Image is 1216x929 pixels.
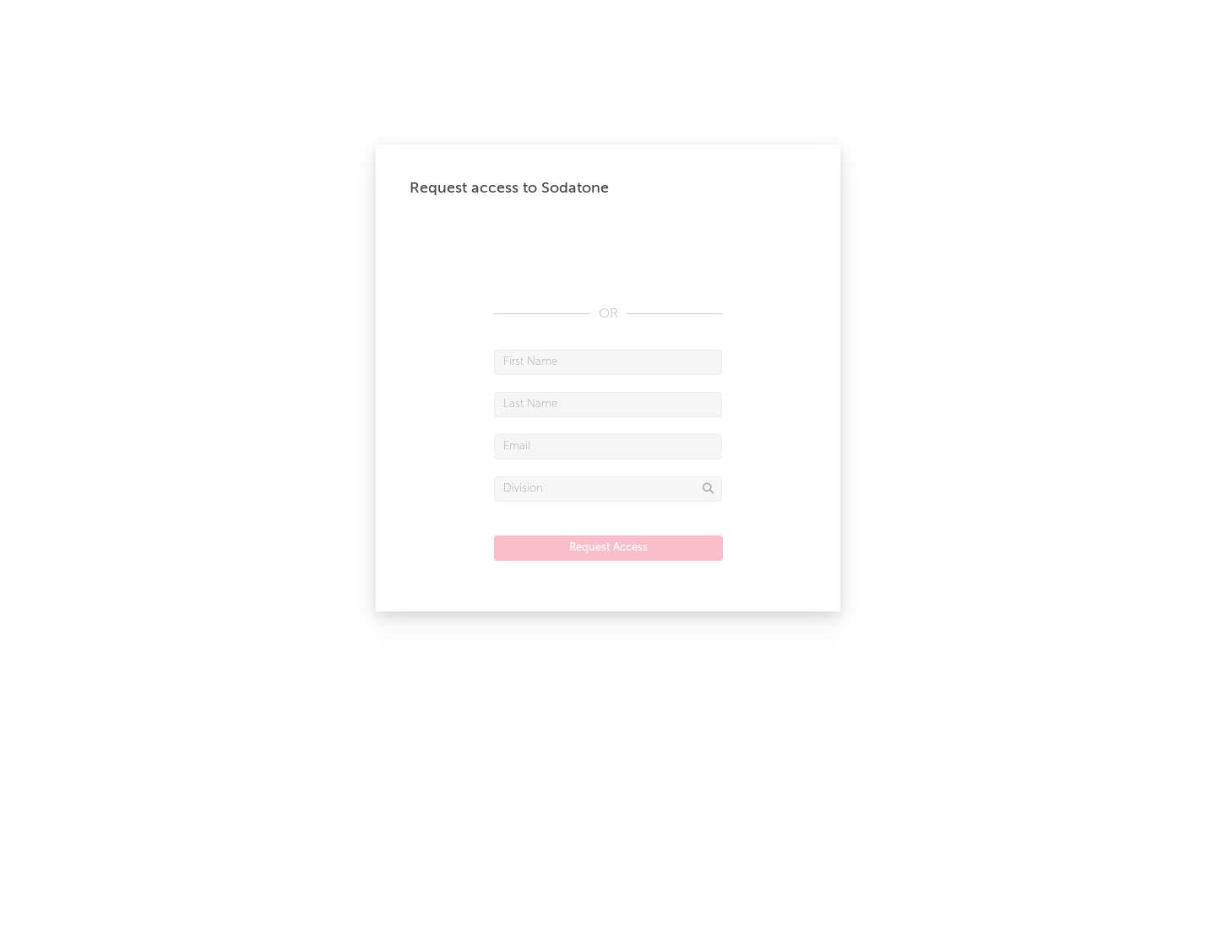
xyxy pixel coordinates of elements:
div: Request access to Sodatone [410,178,806,198]
input: First Name [494,350,722,375]
input: Email [494,434,722,459]
div: OR [494,304,722,324]
input: Division [494,476,722,502]
button: Request Access [494,535,723,561]
input: Last Name [494,392,722,417]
